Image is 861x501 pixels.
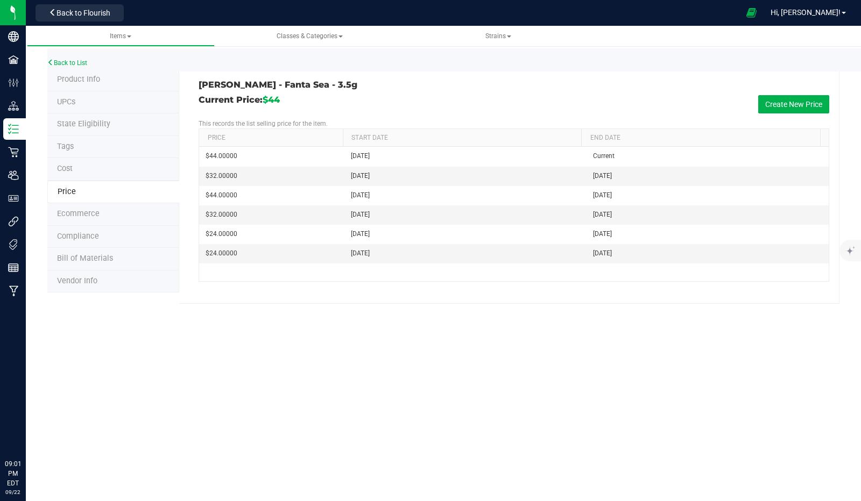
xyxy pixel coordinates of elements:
span: Ecommerce [57,209,100,218]
span: Bill of Materials [57,254,113,263]
span: Back to Flourish [57,9,110,17]
inline-svg: Reports [8,262,19,273]
span: Classes & Categories [277,32,343,40]
span: [DATE] [351,210,370,220]
inline-svg: Configuration [8,77,19,88]
p: This records the list selling price for the item. [199,119,829,128]
span: Open Ecommerce Menu [739,2,764,23]
span: Product Info [57,75,100,84]
inline-svg: Tags [8,239,19,250]
inline-svg: Facilities [8,54,19,65]
span: Tag [57,97,75,106]
span: Tag [57,119,110,128]
inline-svg: Distribution [8,101,19,111]
h3: [PERSON_NAME] - Fanta Sea - 3.5g [199,80,506,90]
span: [DATE] [593,171,612,181]
span: $44.00000 [206,190,237,201]
inline-svg: User Roles [8,193,19,204]
span: [DATE] [593,229,612,239]
span: [DATE] [351,171,370,181]
inline-svg: Manufacturing [8,285,19,296]
span: $32.00000 [206,210,237,220]
p: 09/22 [5,488,21,496]
p: 09:01 PM EDT [5,459,21,488]
span: Price [58,187,76,196]
inline-svg: Company [8,31,19,42]
span: Compliance [57,232,99,241]
span: $32.00000 [206,171,237,181]
span: [DATE] [351,151,370,161]
span: Tag [57,142,74,151]
span: Current [593,151,615,161]
span: Strains [485,32,511,40]
span: $24.00000 [206,248,237,259]
span: $24.00000 [206,229,237,239]
iframe: Resource center [11,415,43,447]
th: Start Date [343,129,582,147]
button: Back to Flourish [36,4,124,22]
inline-svg: Inventory [8,124,19,134]
inline-svg: Integrations [8,216,19,227]
span: [DATE] [351,229,370,239]
button: Create New Price [758,95,829,113]
span: Hi, [PERSON_NAME]! [771,8,841,17]
th: Price [199,129,342,147]
span: Items [110,32,131,40]
span: Cost [57,164,73,173]
inline-svg: Retail [8,147,19,158]
span: [DATE] [593,248,612,259]
span: [DATE] [351,248,370,259]
a: Back to List [47,59,87,67]
span: Vendor Info [57,276,97,285]
span: $44 [263,95,280,105]
inline-svg: Users [8,170,19,181]
th: End Date [581,129,820,147]
span: [DATE] [593,210,612,220]
h3: Current Price: [199,95,280,113]
span: $44.00000 [206,151,237,161]
span: [DATE] [593,190,612,201]
span: [DATE] [351,190,370,201]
